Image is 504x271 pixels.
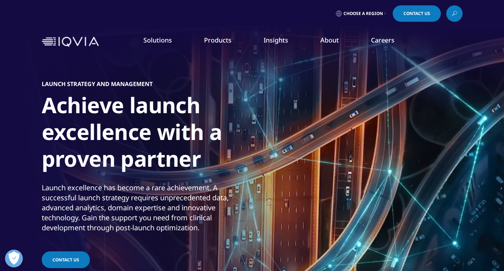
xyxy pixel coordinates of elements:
span: Choose a Region [343,11,383,16]
nav: Primary [102,25,463,59]
h5: LAUNCH STRATEGY AND MANAGEMENT [42,80,153,87]
img: IQVIA Healthcare Information Technology and Pharma Clinical Research Company [42,37,99,47]
span: Contact Us [403,11,430,16]
a: Contact Us [393,5,441,22]
a: About [320,36,339,44]
a: Products [204,36,231,44]
h1: Achieve launch excellence with a proven partner [42,92,309,176]
a: Solutions [143,36,172,44]
a: CONTACT US [42,251,90,268]
button: Open Preferences [5,250,23,267]
a: Insights [264,36,288,44]
span: CONTACT US [52,257,79,263]
p: Launch excellence has become a rare achievement. A successful launch strategy requires unpreceden... [42,183,250,237]
a: Careers [371,36,394,44]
